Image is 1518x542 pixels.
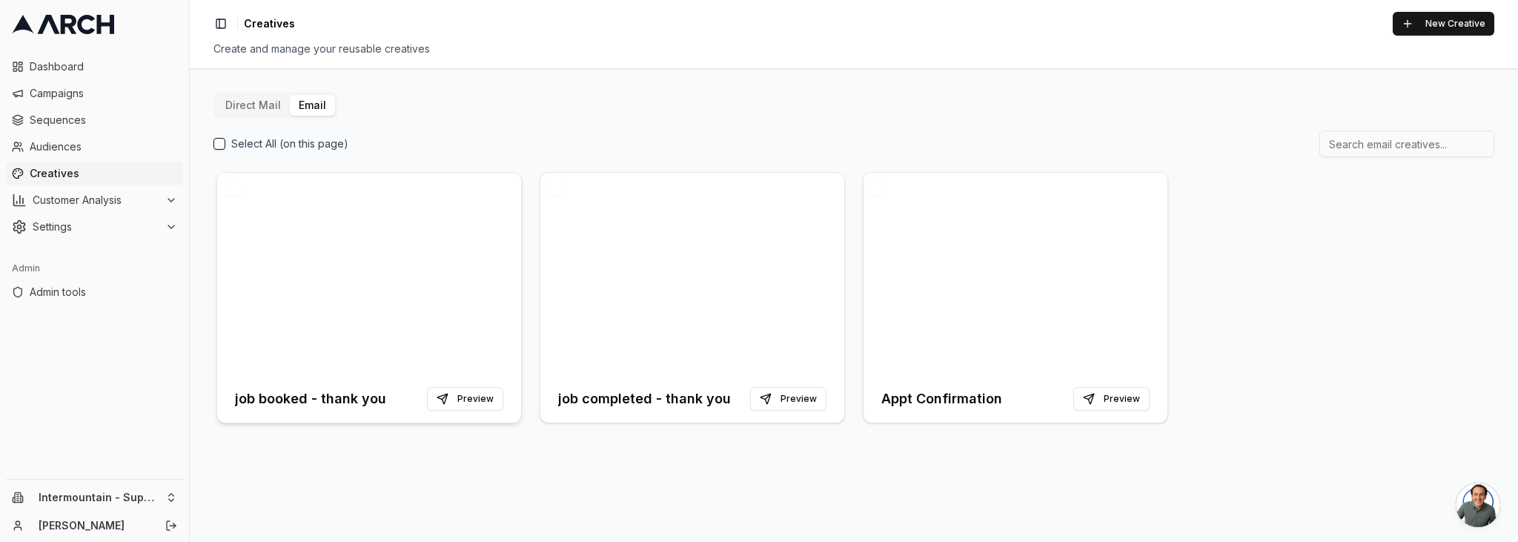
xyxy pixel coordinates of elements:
[6,108,183,132] a: Sequences
[244,16,295,31] span: Creatives
[6,215,183,239] button: Settings
[290,95,335,116] button: Email
[231,136,348,151] label: Select All (on this page)
[39,491,159,504] span: Intermountain - Superior Water & Air
[6,162,183,185] a: Creatives
[1073,387,1150,411] button: Preview
[30,59,177,74] span: Dashboard
[216,95,290,116] button: Direct Mail
[33,193,159,208] span: Customer Analysis
[6,257,183,280] div: Admin
[30,285,177,300] span: Admin tools
[6,280,183,304] a: Admin tools
[30,166,177,181] span: Creatives
[6,135,183,159] a: Audiences
[161,515,182,536] button: Log out
[244,16,295,31] nav: breadcrumb
[6,82,183,105] a: Campaigns
[6,188,183,212] button: Customer Analysis
[1393,12,1494,36] button: New Creative
[881,389,1002,409] h3: Appt Confirmation
[30,86,177,101] span: Campaigns
[30,139,177,154] span: Audiences
[558,389,731,409] h3: job completed - thank you
[1319,130,1494,157] input: Search email creatives...
[39,518,149,533] a: [PERSON_NAME]
[235,389,386,409] h3: job booked - thank you
[6,486,183,509] button: Intermountain - Superior Water & Air
[750,387,826,411] button: Preview
[1456,483,1500,527] a: Open chat
[427,387,503,411] button: Preview
[30,113,177,128] span: Sequences
[213,42,1494,56] div: Create and manage your reusable creatives
[6,55,183,79] a: Dashboard
[33,219,159,234] span: Settings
